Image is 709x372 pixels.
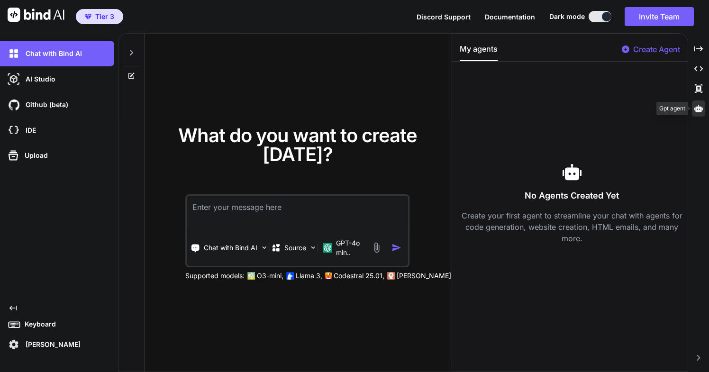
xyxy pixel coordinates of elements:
span: Discord Support [417,13,471,21]
p: [PERSON_NAME] [22,340,81,349]
img: cloudideIcon [6,122,22,138]
p: Github (beta) [22,100,68,109]
p: Chat with Bind AI [204,243,257,253]
button: My agents [460,43,498,61]
div: Gpt agent [656,102,688,115]
p: IDE [22,126,36,135]
img: Pick Tools [260,244,268,252]
img: Pick Models [309,244,317,252]
p: Create Agent [633,44,680,55]
img: Bind AI [8,8,64,22]
button: Invite Team [625,7,694,26]
p: Llama 3, [296,271,322,281]
p: Create your first agent to streamline your chat with agents for code generation, website creation... [460,210,684,244]
button: Discord Support [417,12,471,22]
p: Supported models: [185,271,245,281]
img: Mistral-AI [325,272,332,279]
p: [PERSON_NAME] 3.7 Sonnet, [397,271,489,281]
span: Tier 3 [95,12,114,21]
img: settings [6,336,22,353]
img: GPT-4o mini [323,243,332,253]
p: Chat with Bind AI [22,49,82,58]
h3: No Agents Created Yet [460,189,684,202]
p: AI Studio [22,74,55,84]
img: GPT-4 [247,272,255,280]
p: Source [284,243,306,253]
span: What do you want to create [DATE]? [178,124,417,166]
button: Documentation [485,12,535,22]
img: claude [387,272,395,280]
img: darkChat [6,45,22,62]
p: Keyboard [21,319,56,329]
p: GPT-4o min.. [336,238,367,257]
p: Codestral 25.01, [334,271,384,281]
span: Documentation [485,13,535,21]
img: attachment [372,242,382,253]
img: premium [85,14,91,19]
img: darkAi-studio [6,71,22,87]
p: O3-mini, [257,271,283,281]
p: Upload [21,151,48,160]
span: Dark mode [549,12,585,21]
img: Llama2 [286,272,294,280]
img: githubDark [6,97,22,113]
img: icon [392,243,402,253]
button: premiumTier 3 [76,9,123,24]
